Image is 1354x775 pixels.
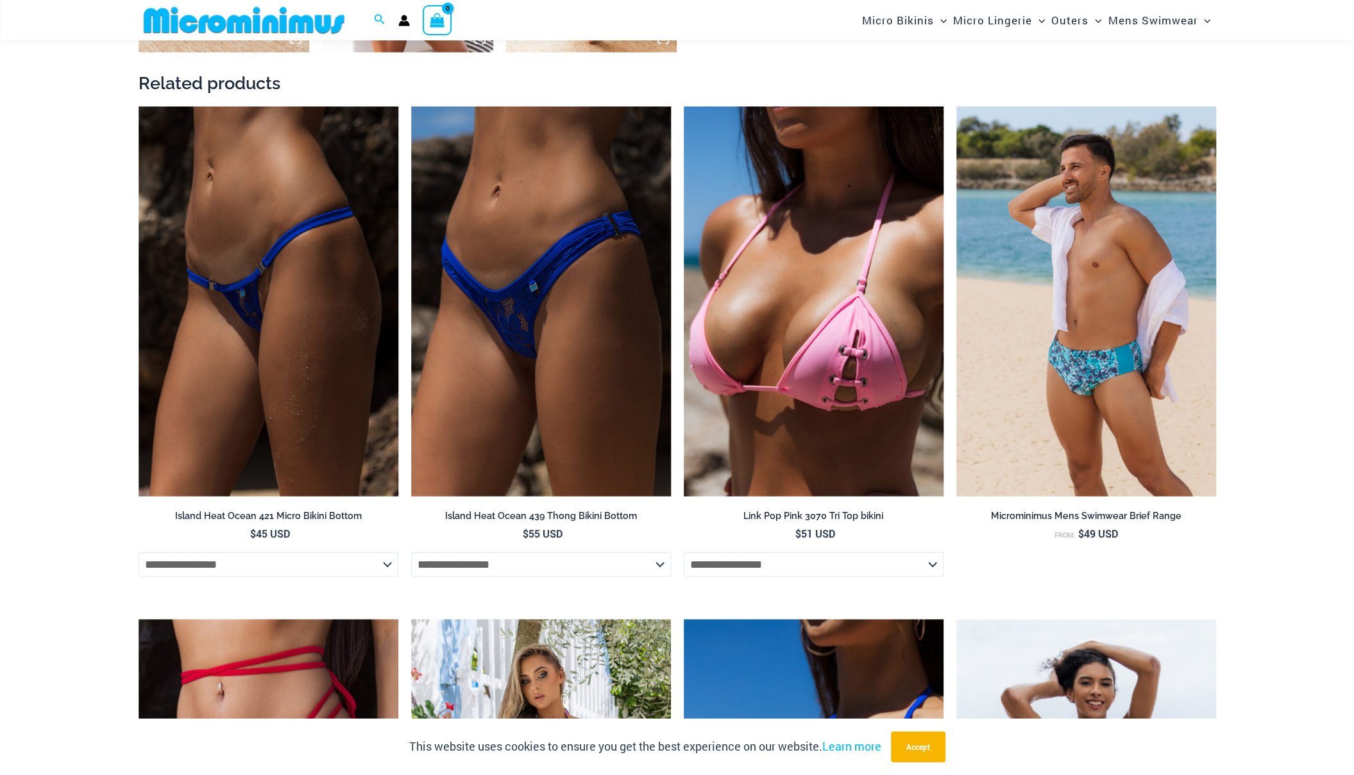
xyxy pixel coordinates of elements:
[795,527,801,540] span: $
[822,738,881,754] a: Learn more
[1197,4,1210,37] span: Menu Toggle
[398,15,410,26] a: Account icon link
[139,106,398,497] img: Island Heat Ocean 421 Bottom 01
[1051,4,1088,37] span: Outers
[684,106,944,497] img: Link Pop Pink 3070 Top 01
[1108,4,1197,37] span: Mens Swimwear
[523,527,529,540] span: $
[250,527,290,540] bdi: 45 USD
[857,2,1216,38] nav: Site Navigation
[862,4,934,37] span: Micro Bikinis
[956,106,1216,497] img: Hamilton Blue Multi 006 Brief 01
[411,106,671,497] img: Island Heat Ocean 439 Bottom 01
[250,527,256,540] span: $
[409,737,881,756] p: This website uses cookies to ensure you get the best experience on our website.
[956,510,1216,527] a: Microminimus Mens Swimwear Brief Range
[139,72,1216,94] h2: Related products
[684,106,944,497] a: Link Pop Pink 3070 Top 01Link Pop Pink 3070 Top 4855 Bottom 06Link Pop Pink 3070 Top 4855 Bottom 06
[423,5,452,35] a: View Shopping Cart, empty
[411,510,671,522] h2: Island Heat Ocean 439 Thong Bikini Bottom
[1078,527,1084,540] span: $
[139,510,398,527] a: Island Heat Ocean 421 Micro Bikini Bottom
[859,4,950,37] a: Micro BikinisMenu ToggleMenu Toggle
[891,731,945,762] button: Accept
[956,106,1216,497] a: Hamilton Blue Multi 006 Brief 01Hamilton Blue Multi 006 Brief 03Hamilton Blue Multi 006 Brief 03
[1032,4,1045,37] span: Menu Toggle
[950,4,1048,37] a: Micro LingerieMenu ToggleMenu Toggle
[139,510,398,522] h2: Island Heat Ocean 421 Micro Bikini Bottom
[411,106,671,497] a: Island Heat Ocean 439 Bottom 01Island Heat Ocean 439 Bottom 02Island Heat Ocean 439 Bottom 02
[953,4,1032,37] span: Micro Lingerie
[411,510,671,527] a: Island Heat Ocean 439 Thong Bikini Bottom
[956,510,1216,522] h2: Microminimus Mens Swimwear Brief Range
[684,510,944,522] h2: Link Pop Pink 3070 Tri Top bikini
[1088,4,1101,37] span: Menu Toggle
[934,4,947,37] span: Menu Toggle
[523,527,563,540] bdi: 55 USD
[684,510,944,527] a: Link Pop Pink 3070 Tri Top bikini
[139,6,350,35] img: MM SHOP LOGO FLAT
[1104,4,1214,37] a: Mens SwimwearMenu ToggleMenu Toggle
[795,527,835,540] bdi: 51 USD
[1078,527,1118,540] bdi: 49 USD
[1054,531,1075,540] span: From:
[374,12,385,29] a: Search icon link
[139,106,398,497] a: Island Heat Ocean 421 Bottom 01Island Heat Ocean 421 Bottom 02Island Heat Ocean 421 Bottom 02
[1048,4,1104,37] a: OutersMenu ToggleMenu Toggle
